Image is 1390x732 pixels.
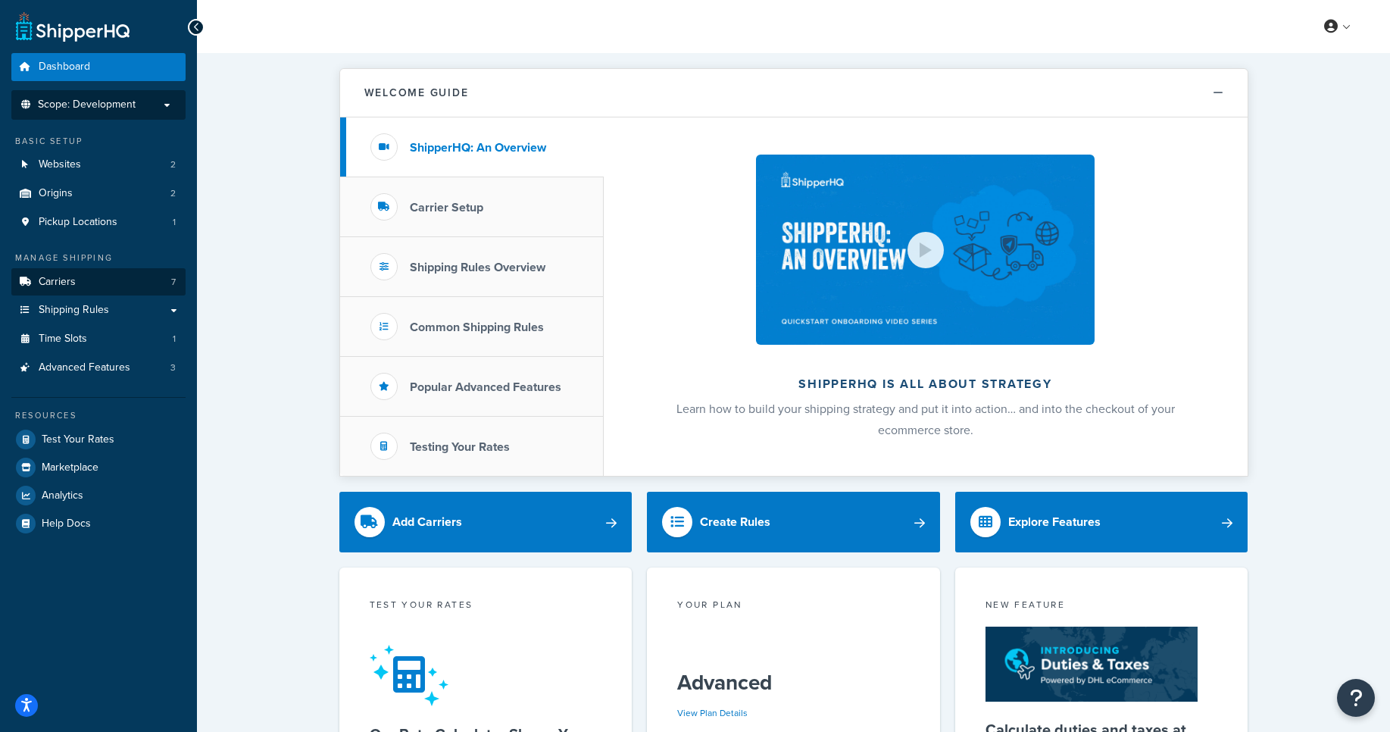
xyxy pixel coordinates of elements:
[11,454,186,481] a: Marketplace
[11,510,186,537] a: Help Docs
[340,69,1248,117] button: Welcome Guide
[38,99,136,111] span: Scope: Development
[1008,511,1101,533] div: Explore Features
[42,461,98,474] span: Marketplace
[39,216,117,229] span: Pickup Locations
[39,333,87,346] span: Time Slots
[39,304,109,317] span: Shipping Rules
[11,409,186,422] div: Resources
[39,361,130,374] span: Advanced Features
[677,706,748,720] a: View Plan Details
[11,252,186,264] div: Manage Shipping
[11,208,186,236] a: Pickup Locations1
[410,321,544,334] h3: Common Shipping Rules
[173,333,176,346] span: 1
[39,61,90,74] span: Dashboard
[364,87,469,99] h2: Welcome Guide
[11,268,186,296] a: Carriers7
[173,216,176,229] span: 1
[11,268,186,296] li: Carriers
[700,511,770,533] div: Create Rules
[955,492,1248,552] a: Explore Features
[1337,679,1375,717] button: Open Resource Center
[410,440,510,454] h3: Testing Your Rates
[11,180,186,208] li: Origins
[11,151,186,179] a: Websites2
[42,518,91,530] span: Help Docs
[170,158,176,171] span: 2
[11,354,186,382] a: Advanced Features3
[644,377,1207,391] h2: ShipperHQ is all about strategy
[339,492,633,552] a: Add Carriers
[170,187,176,200] span: 2
[647,492,940,552] a: Create Rules
[39,158,81,171] span: Websites
[410,141,546,155] h3: ShipperHQ: An Overview
[410,201,483,214] h3: Carrier Setup
[39,276,76,289] span: Carriers
[985,598,1218,615] div: New Feature
[370,598,602,615] div: Test your rates
[42,433,114,446] span: Test Your Rates
[11,53,186,81] a: Dashboard
[410,261,545,274] h3: Shipping Rules Overview
[677,671,910,695] h5: Advanced
[11,325,186,353] li: Time Slots
[676,400,1175,439] span: Learn how to build your shipping strategy and put it into action… and into the checkout of your e...
[11,151,186,179] li: Websites
[677,598,910,615] div: Your Plan
[11,180,186,208] a: Origins2
[11,354,186,382] li: Advanced Features
[756,155,1094,345] img: ShipperHQ is all about strategy
[171,276,176,289] span: 7
[11,208,186,236] li: Pickup Locations
[42,490,83,502] span: Analytics
[11,482,186,509] a: Analytics
[170,361,176,374] span: 3
[11,296,186,324] a: Shipping Rules
[11,135,186,148] div: Basic Setup
[392,511,462,533] div: Add Carriers
[410,380,561,394] h3: Popular Advanced Features
[39,187,73,200] span: Origins
[11,325,186,353] a: Time Slots1
[11,426,186,453] a: Test Your Rates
